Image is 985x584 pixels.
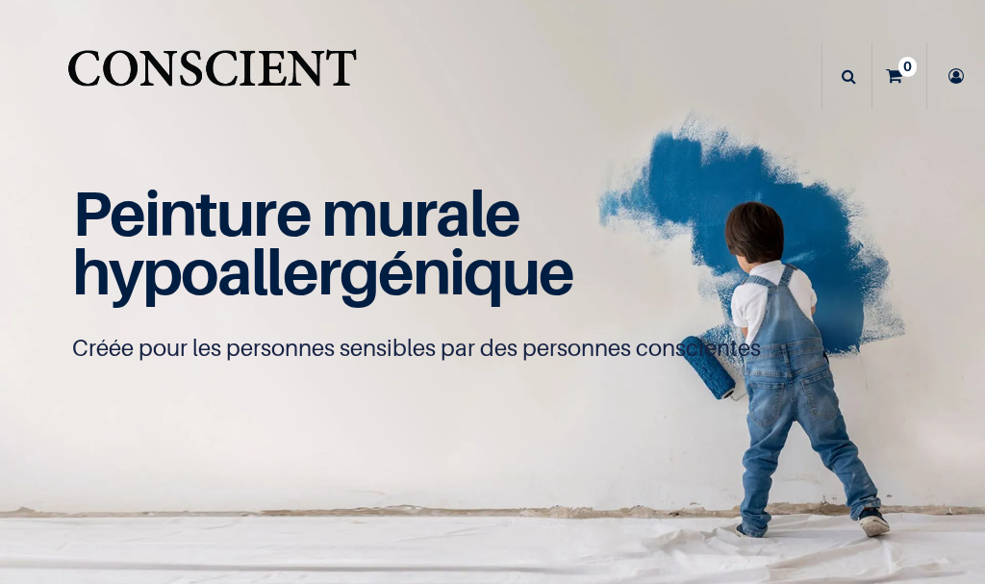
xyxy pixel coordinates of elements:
[72,333,913,364] p: Créée pour les personnes sensibles par des personnes conscientes
[72,234,573,309] span: hypoallergénique
[72,175,519,250] span: Peinture murale
[63,38,361,114] a: Logo of Conscient
[898,57,917,76] sup: 0
[63,38,361,114] img: Conscient
[872,42,926,110] a: 0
